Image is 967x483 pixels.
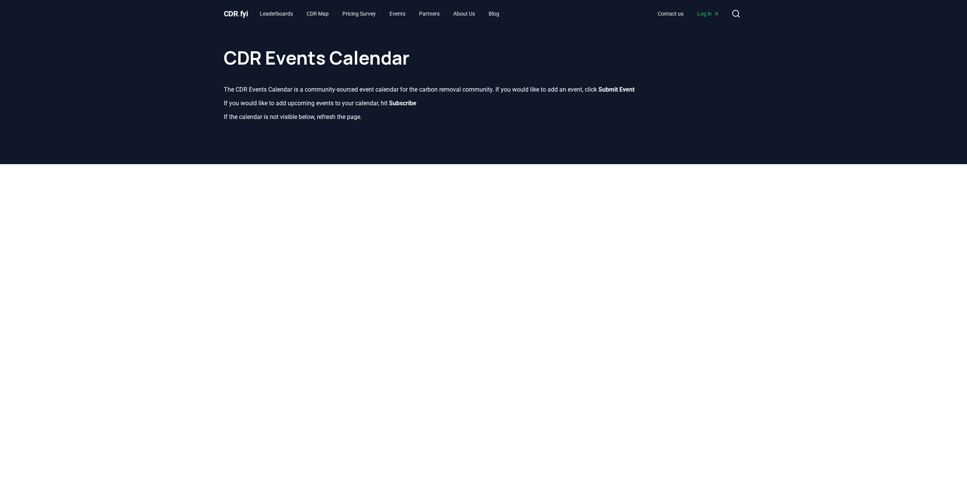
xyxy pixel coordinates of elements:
b: Submit Event [598,86,635,93]
p: If you would like to add upcoming events to your calendar, hit [224,99,744,108]
a: Log in [691,7,725,21]
span: . [238,9,240,18]
a: Blog [483,7,505,21]
b: Subscribe [389,100,416,107]
nav: Main [254,7,505,21]
span: Log in [697,10,719,17]
span: CDR fyi [224,9,248,18]
a: Pricing Survey [336,7,382,21]
a: Contact us [652,7,690,21]
a: About Us [447,7,481,21]
p: If the calendar is not visible below, refresh the page. [224,112,744,122]
p: The CDR Events Calendar is a community-sourced event calendar for the carbon removal community. I... [224,85,744,94]
a: CDR Map [301,7,335,21]
h1: CDR Events Calendar [224,33,744,67]
a: CDR.fyi [224,8,248,19]
a: Events [383,7,411,21]
nav: Main [652,7,725,21]
a: Partners [413,7,446,21]
a: Leaderboards [254,7,299,21]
